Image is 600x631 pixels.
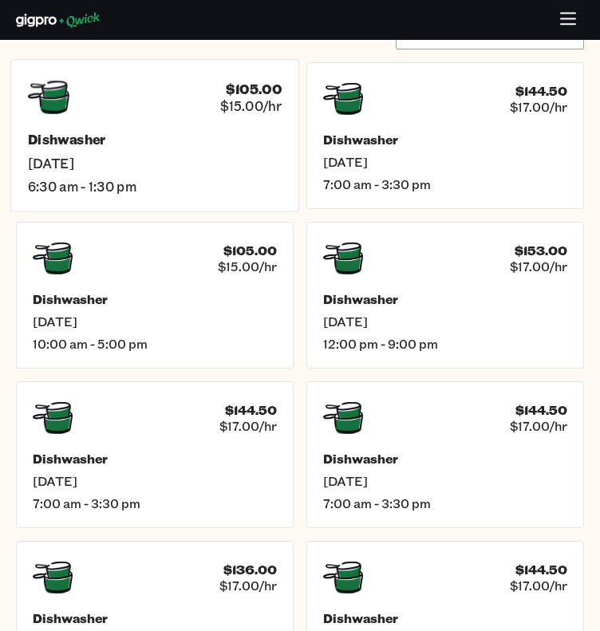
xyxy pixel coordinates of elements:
h5: Dishwasher [323,291,567,307]
a: $144.50$17.00/hrDishwasher[DATE]7:00 am - 3:30 pm [306,62,584,209]
a: $144.50$17.00/hrDishwasher[DATE]7:00 am - 3:30 pm [306,381,584,528]
span: [DATE] [33,473,277,489]
h5: Dishwasher [323,132,567,148]
span: 7:00 am - 3:30 pm [323,176,567,192]
h4: $144.50 [225,402,277,418]
h4: $105.00 [223,243,277,258]
span: $17.00/hr [219,418,277,434]
span: $17.00/hr [510,258,567,274]
span: 12:00 pm - 9:00 pm [323,336,567,352]
span: [DATE] [323,314,567,329]
h5: Dishwasher [33,451,277,467]
span: [DATE] [28,155,282,172]
a: $153.00$17.00/hrDishwasher[DATE]12:00 pm - 9:00 pm [306,222,584,369]
span: $17.00/hr [510,99,567,115]
span: $17.00/hr [219,578,277,594]
h4: $144.50 [515,402,567,418]
h5: Dishwasher [33,291,277,307]
h4: $144.50 [515,83,567,99]
span: 10:00 am - 5:00 pm [33,336,277,352]
span: 6:30 am - 1:30 pm [28,178,282,195]
h4: $105.00 [226,81,282,97]
h4: $136.00 [223,562,277,578]
span: $17.00/hr [510,578,567,594]
h5: Dishwasher [33,610,277,626]
h4: $144.50 [515,562,567,578]
span: 7:00 am - 3:30 pm [323,495,567,511]
h4: $153.00 [515,243,567,258]
span: $17.00/hr [510,418,567,434]
h5: Dishwasher [323,610,567,626]
a: $105.00$15.00/hrDishwasher[DATE]6:30 am - 1:30 pm [10,59,299,211]
h5: Dishwasher [323,451,567,467]
h5: Dishwasher [28,132,282,148]
span: [DATE] [323,473,567,489]
span: $15.00/hr [220,97,282,114]
a: $144.50$17.00/hrDishwasher[DATE]7:00 am - 3:30 pm [16,381,294,528]
a: $105.00$15.00/hrDishwasher[DATE]10:00 am - 5:00 pm [16,222,294,369]
span: 7:00 am - 3:30 pm [33,495,277,511]
span: [DATE] [33,314,277,329]
span: [DATE] [323,154,567,170]
span: $15.00/hr [218,258,277,274]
